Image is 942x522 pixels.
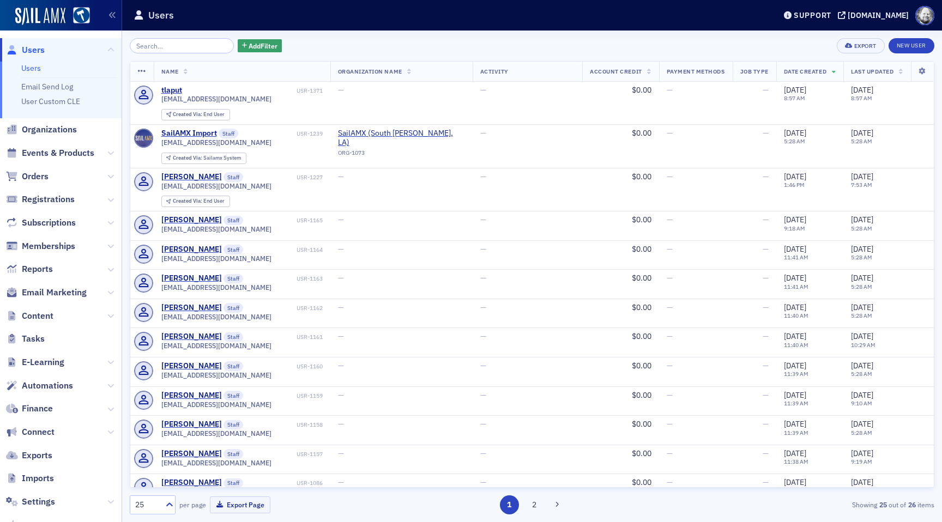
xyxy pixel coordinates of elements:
[161,478,222,488] div: [PERSON_NAME]
[6,356,64,368] a: E-Learning
[22,356,64,368] span: E-Learning
[763,419,769,429] span: —
[338,419,344,429] span: —
[667,85,673,95] span: —
[238,39,282,53] button: AddFilter
[906,500,917,509] strong: 26
[173,155,241,161] div: Sailamx System
[219,129,238,138] span: Staff
[22,193,75,205] span: Registrations
[6,147,94,159] a: Events & Products
[480,477,486,487] span: —
[161,172,222,182] a: [PERSON_NAME]
[22,171,49,183] span: Orders
[161,274,222,283] a: [PERSON_NAME]
[161,86,182,95] a: tlaput
[6,380,73,392] a: Automations
[161,254,271,263] span: [EMAIL_ADDRESS][DOMAIN_NAME]
[740,68,769,75] span: Job Type
[851,331,873,341] span: [DATE]
[784,244,806,254] span: [DATE]
[161,313,271,321] span: [EMAIL_ADDRESS][DOMAIN_NAME]
[667,448,673,458] span: —
[6,403,53,415] a: Finance
[784,181,805,189] time: 1:46 PM
[161,361,222,371] div: [PERSON_NAME]
[851,273,873,283] span: [DATE]
[667,361,673,371] span: —
[338,302,344,312] span: —
[224,391,243,400] span: Staff
[173,112,225,118] div: End User
[851,312,872,319] time: 5:28 AM
[6,44,45,56] a: Users
[480,244,486,254] span: —
[763,215,769,224] span: —
[224,449,243,459] span: Staff
[632,361,651,371] span: $0.00
[632,273,651,283] span: $0.00
[6,124,77,136] a: Organizations
[161,449,222,459] div: [PERSON_NAME]
[838,11,913,19] button: [DOMAIN_NAME]
[851,253,872,261] time: 5:28 AM
[632,302,651,312] span: $0.00
[480,448,486,458] span: —
[784,302,806,312] span: [DATE]
[667,273,673,283] span: —
[784,312,808,319] time: 11:40 AM
[6,496,55,508] a: Settings
[667,172,673,181] span: —
[161,245,222,254] a: [PERSON_NAME]
[632,244,651,254] span: $0.00
[245,217,323,224] div: USR-1165
[22,472,54,484] span: Imports
[784,458,808,465] time: 11:38 AM
[22,44,45,56] span: Users
[784,128,806,138] span: [DATE]
[784,361,806,371] span: [DATE]
[338,390,344,400] span: —
[480,68,509,75] span: Activity
[851,302,873,312] span: [DATE]
[161,283,271,292] span: [EMAIL_ADDRESS][DOMAIN_NAME]
[851,429,872,436] time: 5:28 AM
[161,182,271,190] span: [EMAIL_ADDRESS][DOMAIN_NAME]
[632,448,651,458] span: $0.00
[763,331,769,341] span: —
[500,495,519,514] button: 1
[15,8,65,25] img: SailAMX
[245,479,323,487] div: USR-1086
[6,193,75,205] a: Registrations
[480,172,486,181] span: —
[784,253,808,261] time: 11:41 AM
[224,216,243,226] span: Staff
[480,128,486,138] span: —
[338,215,344,224] span: —
[851,370,872,378] time: 5:28 AM
[161,391,222,400] a: [PERSON_NAME]
[6,217,76,229] a: Subscriptions
[632,215,651,224] span: $0.00
[851,137,872,145] time: 5:28 AM
[161,420,222,429] a: [PERSON_NAME]
[667,68,725,75] span: Payment Methods
[338,129,465,148] span: SailAMX (South Beatrice, LA)
[667,477,673,487] span: —
[173,111,203,118] span: Created Via :
[763,361,769,371] span: —
[851,487,872,495] time: 5:28 AM
[851,244,873,254] span: [DATE]
[338,149,465,160] div: ORG-1073
[161,303,222,313] div: [PERSON_NAME]
[161,215,222,225] div: [PERSON_NAME]
[245,451,323,458] div: USR-1157
[338,85,344,95] span: —
[161,68,179,75] span: Name
[851,215,873,224] span: [DATE]
[480,331,486,341] span: —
